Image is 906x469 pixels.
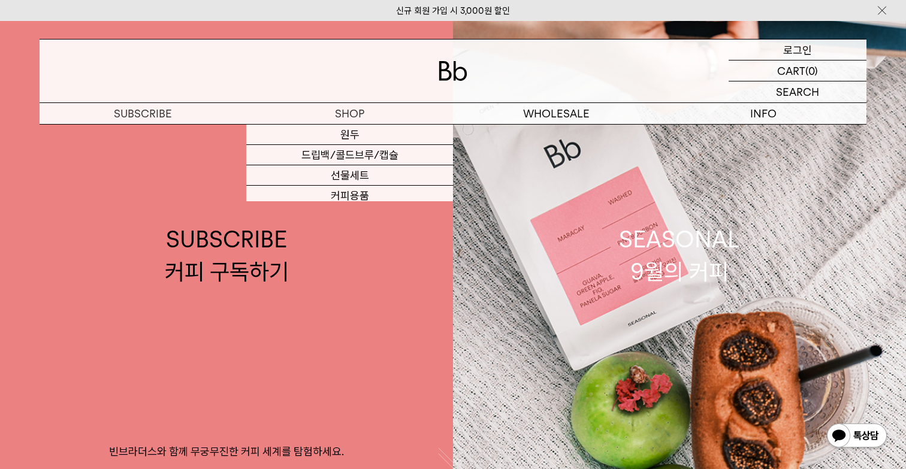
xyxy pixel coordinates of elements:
a: CART (0) [729,60,866,81]
p: SEARCH [776,81,819,102]
p: CART [777,60,805,81]
p: WHOLESALE [453,103,660,124]
p: (0) [805,60,818,81]
a: SUBSCRIBE [40,103,246,124]
a: 원두 [246,125,453,145]
div: SEASONAL 9월의 커피 [619,223,740,287]
a: 드립백/콜드브루/캡슐 [246,145,453,165]
div: SUBSCRIBE 커피 구독하기 [165,223,289,287]
p: 로그인 [783,40,812,60]
a: 커피용품 [246,186,453,206]
a: 선물세트 [246,165,453,186]
a: 신규 회원 가입 시 3,000원 할인 [396,5,510,16]
img: 카카오톡 채널 1:1 채팅 버튼 [826,422,888,451]
img: 로고 [439,61,467,81]
a: SHOP [246,103,453,124]
p: INFO [660,103,866,124]
a: 로그인 [729,40,866,60]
